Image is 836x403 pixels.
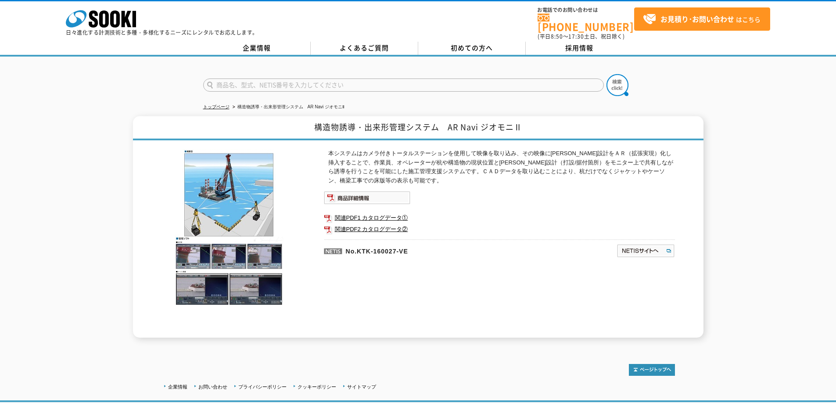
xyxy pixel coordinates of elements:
a: よくあるご質問 [311,42,418,55]
a: プライバシーポリシー [238,384,287,389]
span: 8:50 [551,32,563,40]
a: お問い合わせ [198,384,227,389]
span: (平日 ～ 土日、祝日除く) [538,32,624,40]
input: 商品名、型式、NETIS番号を入力してください [203,78,604,92]
a: お見積り･お問い合わせはこちら [634,7,770,31]
span: お電話でのお問い合わせは [538,7,634,13]
p: 日々進化する計測技術と多種・多様化するニーズにレンタルでお応えします。 [66,30,258,35]
img: トップページへ [629,364,675,376]
img: btn_search.png [606,74,628,96]
a: トップページ [203,104,230,109]
span: 17:30 [568,32,584,40]
h1: 構造物誘導・出来形管理システム AR Navi ジオモニⅡ [133,116,703,140]
span: はこちら [643,13,761,26]
a: 採用情報 [526,42,633,55]
a: クッキーポリシー [298,384,336,389]
a: 商品詳細情報システム [324,196,410,203]
a: 関連PDF1 カタログデータ① [324,212,675,224]
img: 商品詳細情報システム [324,191,410,204]
a: サイトマップ [347,384,376,389]
img: NETISサイトへ [617,244,675,258]
a: 初めての方へ [418,42,526,55]
a: 関連PDF2 カタログデータ② [324,224,675,235]
strong: お見積り･お問い合わせ [660,14,734,24]
span: 初めての方へ [451,43,493,53]
p: 本システムはカメラ付きトータルステーションを使用して映像を取り込み、その映像に[PERSON_NAME]設計をＡＲ（拡張実現）化し挿入することで、作業員、オペレーターが杭や構造物の現状位置と[P... [328,149,675,185]
a: 企業情報 [203,42,311,55]
li: 構造物誘導・出来形管理システム AR Navi ジオモニⅡ [231,103,344,112]
img: 構造物誘導・出来形管理システム AR Navi ジオモニⅡ [161,149,298,306]
a: 企業情報 [168,384,187,389]
p: No.KTK-160027-VE [324,239,532,260]
a: [PHONE_NUMBER] [538,14,634,32]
